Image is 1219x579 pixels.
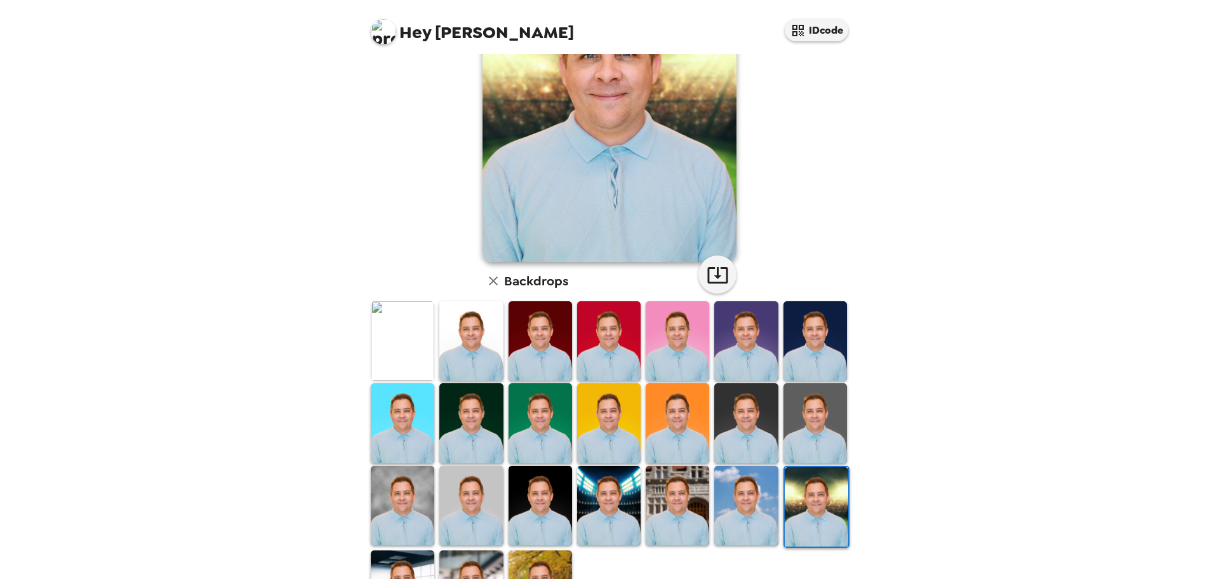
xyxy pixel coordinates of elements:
[371,13,574,41] span: [PERSON_NAME]
[371,19,396,44] img: profile pic
[785,19,848,41] button: IDcode
[504,271,568,291] h6: Backdrops
[371,301,434,381] img: Original
[399,21,431,44] span: Hey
